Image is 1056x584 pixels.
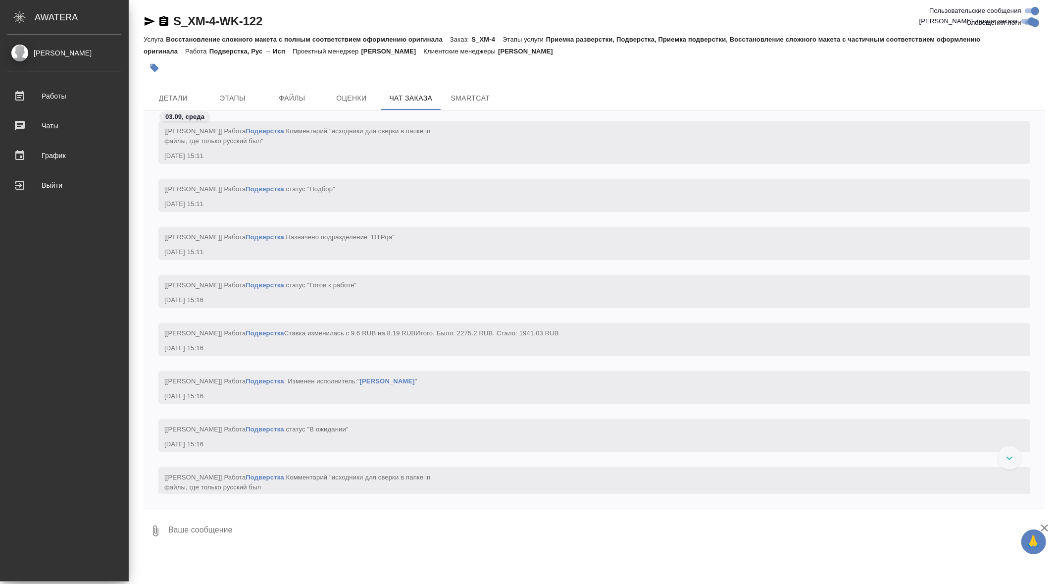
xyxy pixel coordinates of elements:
span: SmartCat [447,92,494,105]
p: Клиентские менеджеры [423,48,498,55]
a: Подверстка [246,185,284,193]
a: График [2,143,126,168]
div: AWATERA [35,7,129,27]
span: [[PERSON_NAME]] Работа . [164,185,335,193]
button: 🙏 [1021,530,1046,554]
a: Чаты [2,113,126,138]
div: [DATE] 15:16 [164,295,996,305]
span: Этапы [209,92,256,105]
button: Скопировать ссылку [158,15,170,27]
p: [PERSON_NAME] [498,48,560,55]
div: [DATE] 15:11 [164,247,996,257]
span: статус "В ожидании" [286,425,349,433]
p: Восстановление сложного макета с полным соответствием оформлению оригинала [166,36,450,43]
div: [DATE] 15:11 [164,199,996,209]
span: Чат заказа [387,92,435,105]
span: [PERSON_NAME] детали заказа [919,16,1018,26]
p: Приемка разверстки, Подверстка, Приемка подверстки, Восстановление сложного макета с частичным со... [144,36,980,55]
div: График [7,148,121,163]
p: Этапы услуги [503,36,546,43]
div: [DATE] 15:16 [164,343,996,353]
p: Подверстка, Рус → Исп [209,48,293,55]
span: Оповещения-логи [966,18,1021,28]
p: Проектный менеджер [293,48,361,55]
p: S_XM-4 [471,36,503,43]
div: Работы [7,89,121,104]
span: [[PERSON_NAME]] Работа . [164,281,356,289]
span: статус "Готов к работе" [286,281,357,289]
div: [DATE] 15:16 [164,391,996,401]
span: Файлы [268,92,316,105]
span: Пользовательские сообщения [929,6,1021,16]
span: [[PERSON_NAME]] Работа . Изменен исполнитель: [164,377,417,385]
p: Заказ: [450,36,471,43]
p: [PERSON_NAME] [361,48,424,55]
div: [DATE] 15:16 [164,439,996,449]
span: Назначено подразделение "DTPqa" [286,233,395,241]
span: [[PERSON_NAME]] Работа . [164,233,395,241]
div: [DATE] 15:11 [164,151,996,161]
span: 🙏 [1025,531,1042,552]
a: [PERSON_NAME] [360,377,415,385]
a: Подверстка [246,377,284,385]
a: Подверстка [246,281,284,289]
a: Подверстка [246,425,284,433]
a: Работы [2,84,126,108]
a: Подверстка [246,329,284,337]
p: 03.09, среда [165,112,204,122]
span: Оценки [328,92,375,105]
button: Скопировать ссылку для ЯМессенджера [144,15,155,27]
a: S_XM-4-WK-122 [173,14,262,28]
button: Добавить тэг [144,57,165,79]
span: статус "Подбор" [286,185,335,193]
div: Чаты [7,118,121,133]
a: Подверстка [246,127,284,135]
div: [PERSON_NAME] [7,48,121,58]
span: Итого. Было: 2275.2 RUB. Стало: 1941.03 RUB [415,329,558,337]
span: " " [357,377,417,385]
span: [[PERSON_NAME]] Работа Ставка изменилась с 9.6 RUB на 8.19 RUB [164,329,559,337]
p: Услуга [144,36,166,43]
a: Подверстка [246,233,284,241]
a: Подверстка [246,474,284,481]
a: Выйти [2,173,126,198]
span: [[PERSON_NAME]] Работа . [164,474,431,511]
span: [[PERSON_NAME]] Работа . [164,425,349,433]
div: Выйти [7,178,121,193]
p: Работа [185,48,209,55]
span: Комментарий "исходники для сверки в папке in файлы, где только русский был разверстку проверяли т... [164,474,431,511]
span: Детали [150,92,197,105]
